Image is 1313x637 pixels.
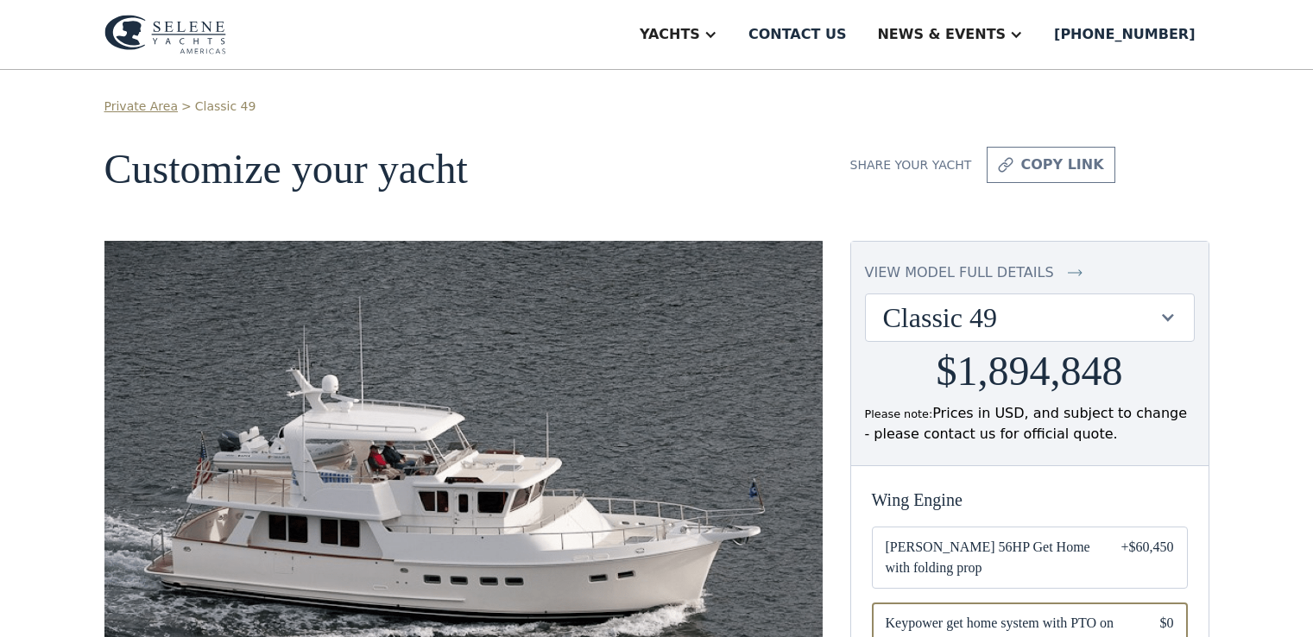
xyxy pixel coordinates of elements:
[181,98,192,116] div: >
[937,349,1123,394] h2: $1,894,848
[883,301,1159,334] div: Classic 49
[987,147,1114,183] a: copy link
[1020,155,1103,175] div: copy link
[748,24,847,45] div: Contact us
[865,407,933,420] span: Please note:
[877,24,1006,45] div: News & EVENTS
[640,24,700,45] div: Yachts
[850,156,972,174] div: Share your yacht
[865,262,1054,283] div: view model full details
[104,147,823,192] h1: Customize your yacht
[865,262,1195,283] a: view model full details
[998,155,1013,175] img: icon
[104,98,178,116] a: Private Area
[104,15,226,54] img: logo
[872,487,1188,513] div: Wing Engine
[886,537,1094,578] span: [PERSON_NAME] 56HP Get Home with folding prop
[195,98,256,116] a: Classic 49
[1068,262,1083,283] img: icon
[1120,537,1173,578] div: +$60,450
[1054,24,1195,45] div: [PHONE_NUMBER]
[865,403,1195,445] div: Prices in USD, and subject to change - please contact us for official quote.
[866,294,1194,341] div: Classic 49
